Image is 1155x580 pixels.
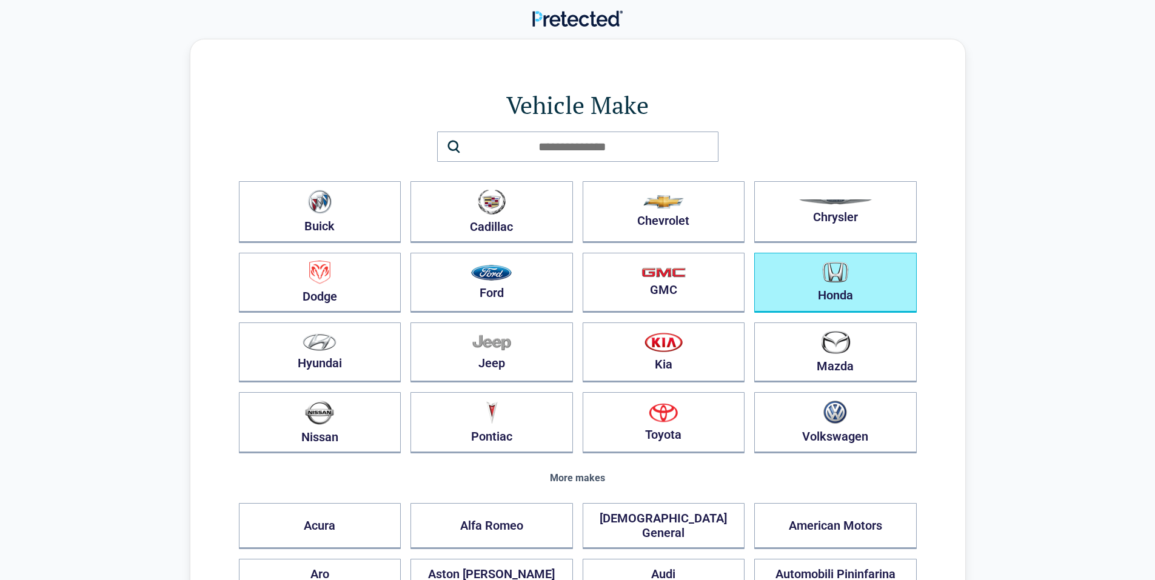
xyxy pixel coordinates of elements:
button: Alfa Romeo [410,503,573,549]
button: Chevrolet [583,181,745,243]
button: Hyundai [239,322,401,382]
button: Ford [410,253,573,313]
button: Dodge [239,253,401,313]
button: Jeep [410,322,573,382]
button: Nissan [239,392,401,453]
button: Mazda [754,322,917,382]
button: Honda [754,253,917,313]
div: More makes [239,473,917,484]
button: Cadillac [410,181,573,243]
button: Toyota [583,392,745,453]
button: Pontiac [410,392,573,453]
button: GMC [583,253,745,313]
button: Chrysler [754,181,917,243]
button: Kia [583,322,745,382]
h1: Vehicle Make [239,88,917,122]
button: Acura [239,503,401,549]
button: Volkswagen [754,392,917,453]
button: American Motors [754,503,917,549]
button: [DEMOGRAPHIC_DATA] General [583,503,745,549]
button: Buick [239,181,401,243]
